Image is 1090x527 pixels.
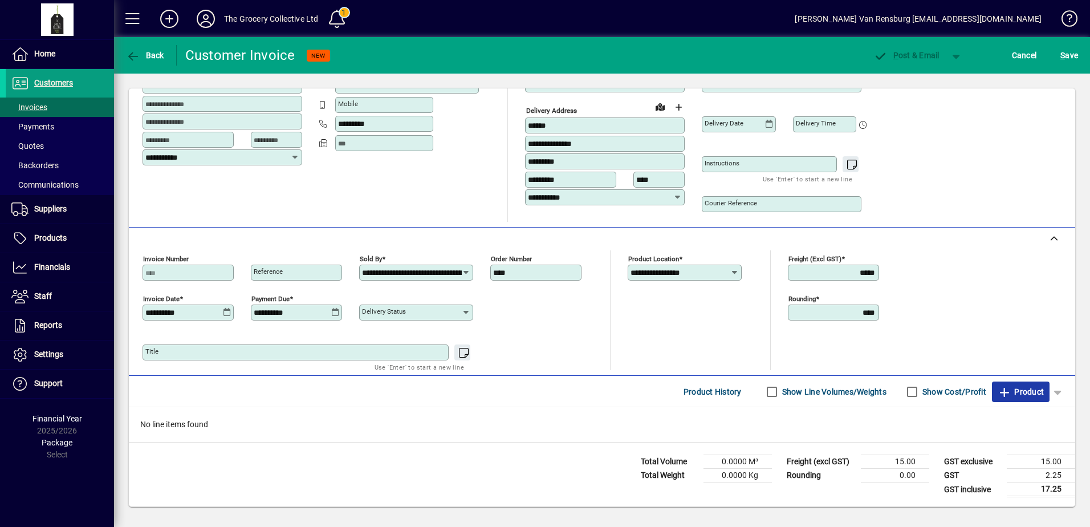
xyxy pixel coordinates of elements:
[1007,469,1075,483] td: 2.25
[920,386,986,398] label: Show Cost/Profit
[11,161,59,170] span: Backorders
[1009,45,1040,66] button: Cancel
[123,45,167,66] button: Back
[998,383,1044,401] span: Product
[34,233,67,242] span: Products
[360,255,382,263] mat-label: Sold by
[34,49,55,58] span: Home
[635,469,703,483] td: Total Weight
[11,141,44,151] span: Quotes
[34,291,52,301] span: Staff
[34,379,63,388] span: Support
[185,46,295,64] div: Customer Invoice
[6,311,114,340] a: Reports
[145,347,158,355] mat-label: Title
[938,483,1007,497] td: GST inclusive
[893,51,898,60] span: P
[938,469,1007,483] td: GST
[32,414,82,423] span: Financial Year
[796,119,836,127] mat-label: Delivery time
[338,100,358,108] mat-label: Mobile
[684,383,742,401] span: Product History
[705,199,757,207] mat-label: Courier Reference
[6,98,114,117] a: Invoices
[6,40,114,68] a: Home
[781,469,861,483] td: Rounding
[795,10,1042,28] div: [PERSON_NAME] Van Rensburg [EMAIL_ADDRESS][DOMAIN_NAME]
[703,469,772,483] td: 0.0000 Kg
[34,262,70,271] span: Financials
[669,98,688,116] button: Choose address
[635,455,703,469] td: Total Volume
[42,438,72,447] span: Package
[788,295,816,303] mat-label: Rounding
[126,51,164,60] span: Back
[11,103,47,112] span: Invoices
[705,119,743,127] mat-label: Delivery date
[1060,46,1078,64] span: ave
[114,45,177,66] app-page-header-button: Back
[6,340,114,369] a: Settings
[34,204,67,213] span: Suppliers
[780,386,886,398] label: Show Line Volumes/Weights
[254,267,283,275] mat-label: Reference
[868,45,945,66] button: Post & Email
[6,156,114,175] a: Backorders
[34,321,62,330] span: Reports
[938,455,1007,469] td: GST exclusive
[34,78,73,87] span: Customers
[6,282,114,311] a: Staff
[6,195,114,224] a: Suppliers
[628,255,679,263] mat-label: Product location
[6,253,114,282] a: Financials
[861,469,929,483] td: 0.00
[375,360,464,374] mat-hint: Use 'Enter' to start a new line
[11,122,54,131] span: Payments
[151,9,188,29] button: Add
[705,159,739,167] mat-label: Instructions
[6,370,114,398] a: Support
[34,350,63,359] span: Settings
[362,307,406,315] mat-label: Delivery status
[6,117,114,136] a: Payments
[143,255,189,263] mat-label: Invoice number
[11,180,79,189] span: Communications
[1007,483,1075,497] td: 17.25
[224,10,319,28] div: The Grocery Collective Ltd
[1012,46,1037,64] span: Cancel
[651,98,669,116] a: View on map
[1053,2,1076,39] a: Knowledge Base
[251,295,290,303] mat-label: Payment due
[143,295,180,303] mat-label: Invoice date
[311,52,326,59] span: NEW
[6,224,114,253] a: Products
[491,255,532,263] mat-label: Order number
[873,51,939,60] span: ost & Email
[788,255,841,263] mat-label: Freight (excl GST)
[6,136,114,156] a: Quotes
[1007,455,1075,469] td: 15.00
[188,9,224,29] button: Profile
[763,172,852,185] mat-hint: Use 'Enter' to start a new line
[129,407,1075,442] div: No line items found
[1058,45,1081,66] button: Save
[1060,51,1065,60] span: S
[703,455,772,469] td: 0.0000 M³
[781,455,861,469] td: Freight (excl GST)
[679,382,746,402] button: Product History
[861,455,929,469] td: 15.00
[6,175,114,194] a: Communications
[992,382,1050,402] button: Product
